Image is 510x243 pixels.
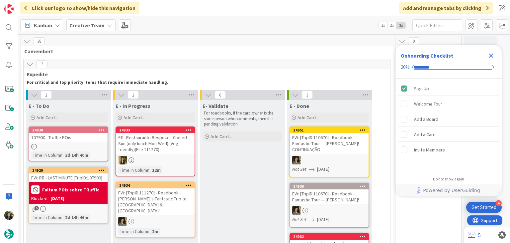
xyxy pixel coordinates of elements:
div: 2m [150,228,160,235]
strong: For critical and top priority items that require immediate handling. [27,80,168,85]
div: 24932 [290,234,369,240]
span: Powered by UserGuiding [423,186,480,194]
div: 4 [496,200,502,206]
div: 24951 [290,127,369,133]
a: 5 [468,231,481,239]
div: 24933 [119,128,195,132]
div: 24933 [116,127,195,133]
div: [DATE] [50,195,64,202]
input: Quick Filter... [412,19,462,31]
div: 24930107900 - Truffle POis [29,127,108,142]
div: Welcome Tour is incomplete. [398,97,499,111]
p: For roadbooks, if the card owner is the same person who comments, then it is pending validation [204,111,281,127]
div: 24930 [32,128,108,132]
span: 7 [36,60,47,68]
span: : [149,166,150,174]
div: 24934FW: [TripID:111270] - Roadbook - [PERSON_NAME]'s Fantastic Trip to [GEOGRAPHIC_DATA] & [GEOG... [116,182,195,215]
div: 24934 [119,183,195,188]
div: 20% [401,64,410,70]
div: FW: [TripID:111270] - Roadbook - [PERSON_NAME]'s Fantastic Trip to [GEOGRAPHIC_DATA] & [GEOGRAPHI... [116,188,195,215]
span: 1x [379,22,387,29]
div: FW: RB - LAST MINUTE [TripID:107900] [29,173,108,182]
div: Invite Members is incomplete. [398,142,499,157]
span: E- Validate [203,103,228,109]
div: 24951 [293,128,369,132]
div: Add a Board [414,115,438,123]
div: 24932 [293,234,369,239]
div: Welcome Tour [414,100,442,108]
div: Footer [395,184,502,196]
img: SP [118,156,127,164]
img: avatar [4,229,14,239]
span: 38 [34,37,45,45]
div: 24933€€ - Restaurante Bespoke - Closed Sun (only lunch Mon-Wed) (Veg friendly)(File 111270) [116,127,195,154]
div: Add a Board is incomplete. [398,112,499,126]
div: Click our logo to show/hide this navigation [20,2,139,14]
div: Time in Column [118,228,149,235]
span: 2x [387,22,396,29]
span: 0 [214,91,226,99]
div: SP [116,156,195,164]
img: MS [118,217,127,226]
div: 24951FW: [TripID:110670] - Roadbook - Fantastic Tour — [PERSON_NAME]! - CONTINUAÇÃO [290,127,369,154]
div: 2d 14h 40m [63,151,90,159]
span: Add Card... [297,115,319,121]
div: Time in Column [31,151,62,159]
div: Close Checklist [486,50,496,61]
div: 24930 [29,127,108,133]
span: 3 [301,91,313,99]
div: MS [290,156,369,164]
img: Visit kanbanzone.com [4,4,14,14]
div: 24936FW: [TripID:110670] - Roadbook - Fantastic Tour — [PERSON_NAME]! [290,183,369,204]
span: E - Done [290,103,309,109]
img: BC [4,211,14,220]
img: MS [292,206,301,215]
a: Powered by UserGuiding [399,184,498,196]
div: Do not show again [433,176,464,182]
div: €€ - Restaurante Bespoke - Closed Sun (only lunch Mon-Wed) (Veg friendly)(File 111270) [116,133,195,154]
span: Support [14,1,30,9]
div: Add a Card is incomplete. [398,127,499,142]
div: Time in Column [31,214,62,221]
div: Checklist progress: 20% [401,64,496,70]
div: 24936 [290,183,369,189]
div: 24929FW: RB - LAST MINUTE [TripID:107900] [29,167,108,182]
b: Creative Team [69,22,105,29]
span: : [62,151,63,159]
div: MS [290,206,369,215]
span: E - To Do [29,103,49,109]
div: 107900 - Truffle POis [29,133,108,142]
span: Camembert [24,48,384,55]
span: Add Card... [211,133,232,139]
div: Checklist items [395,79,502,172]
span: 2 [41,91,52,99]
div: Blocked: [31,195,48,202]
div: 24929 [32,168,108,173]
div: 12m [150,166,162,174]
div: 24929 [29,167,108,173]
div: Onboarding Checklist [401,52,453,60]
b: Faltam POIs sobre TRuffle [42,187,100,192]
div: FW: [TripID:110670] - Roadbook - Fantastic Tour — [PERSON_NAME]! - CONTINUAÇÃO [290,133,369,154]
div: FW: [TripID:110670] - Roadbook - Fantastic Tour — [PERSON_NAME]! [290,189,369,204]
span: [DATE] [317,166,329,173]
div: 2d 14h 46m [63,214,90,221]
div: Open Get Started checklist, remaining modules: 4 [466,202,502,213]
div: Sign Up is complete. [398,81,499,96]
span: Expedite [27,71,382,78]
span: : [149,228,150,235]
img: MS [292,156,301,164]
span: 2 [127,91,139,99]
span: Kanban [34,21,52,29]
span: E - In Progress [116,103,150,109]
div: Get Started [471,204,496,211]
div: Add a Card [414,130,436,138]
div: MS [116,217,195,226]
div: Time in Column [118,166,149,174]
span: Add Card... [37,115,58,121]
div: Sign Up [414,85,429,93]
div: 24934 [116,182,195,188]
span: 0 [408,37,419,45]
span: 3x [396,22,405,29]
div: 24936 [293,184,369,189]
